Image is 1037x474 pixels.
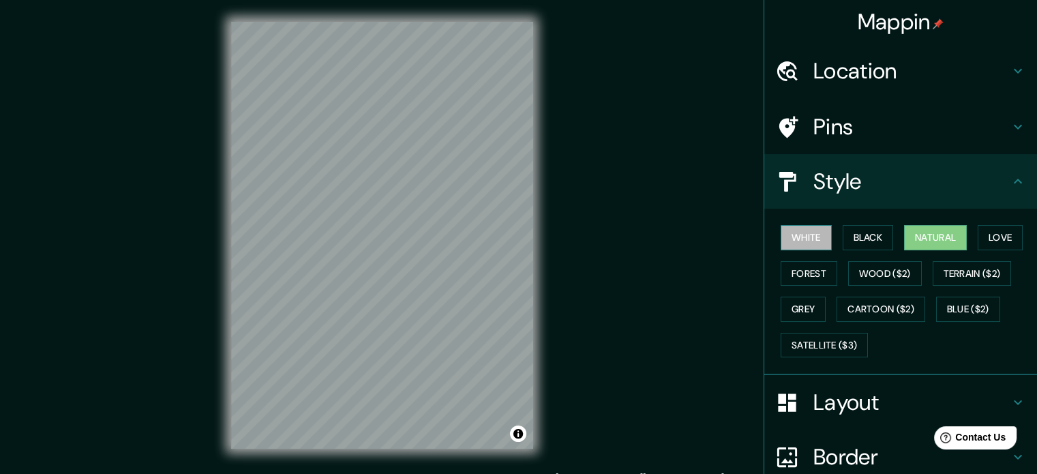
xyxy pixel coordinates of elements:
[837,297,925,322] button: Cartoon ($2)
[848,261,922,286] button: Wood ($2)
[813,57,1010,85] h4: Location
[813,443,1010,471] h4: Border
[843,225,894,250] button: Black
[764,44,1037,98] div: Location
[510,426,526,442] button: Toggle attribution
[781,297,826,322] button: Grey
[764,154,1037,209] div: Style
[813,389,1010,416] h4: Layout
[858,8,944,35] h4: Mappin
[933,261,1012,286] button: Terrain ($2)
[781,225,832,250] button: White
[813,113,1010,140] h4: Pins
[904,225,967,250] button: Natural
[764,375,1037,430] div: Layout
[978,225,1023,250] button: Love
[813,168,1010,195] h4: Style
[933,18,944,29] img: pin-icon.png
[781,261,837,286] button: Forest
[781,333,868,358] button: Satellite ($3)
[764,100,1037,154] div: Pins
[916,421,1022,459] iframe: Help widget launcher
[936,297,1000,322] button: Blue ($2)
[231,22,533,449] canvas: Map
